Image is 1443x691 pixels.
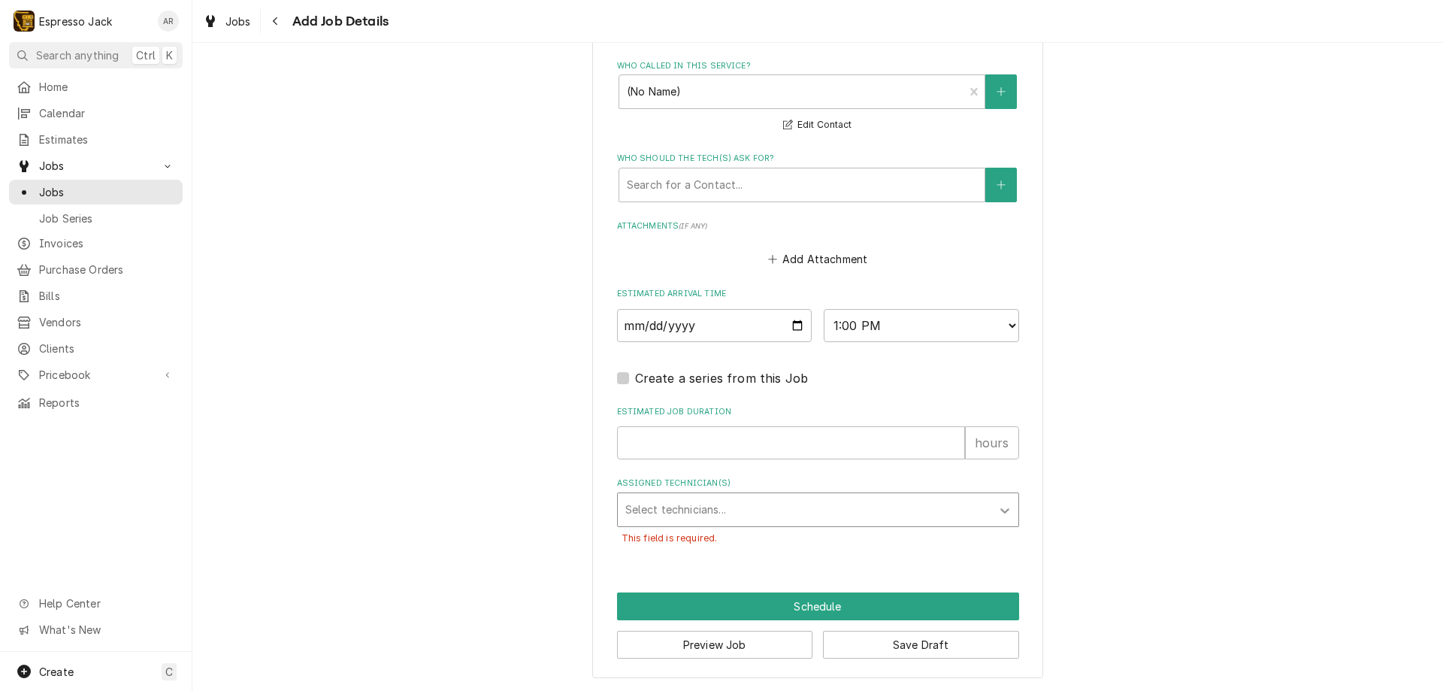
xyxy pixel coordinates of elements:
[617,220,1019,270] div: Attachments
[39,395,175,411] span: Reports
[39,158,153,174] span: Jobs
[997,86,1006,97] svg: Create New Contact
[39,622,174,638] span: What's New
[39,596,174,611] span: Help Center
[166,47,173,63] span: K
[14,11,35,32] div: Espresso Jack's Avatar
[39,665,74,678] span: Create
[765,249,870,270] button: Add Attachment
[39,14,112,29] div: Espresso Jack
[617,60,1019,135] div: Who called in this service?
[617,477,1019,489] label: Assigned Technician(s)
[158,11,179,32] div: Allan Ross's Avatar
[9,617,183,642] a: Go to What's New
[9,310,183,335] a: Vendors
[288,11,389,32] span: Add Job Details
[9,101,183,126] a: Calendar
[39,184,175,200] span: Jobs
[158,11,179,32] div: AR
[617,309,812,342] input: Date
[617,153,1019,165] label: Who should the tech(s) ask for?
[39,132,175,147] span: Estimates
[14,11,35,32] div: E
[617,406,1019,418] label: Estimated Job Duration
[617,620,1019,659] div: Button Group Row
[617,220,1019,232] label: Attachments
[985,168,1017,202] button: Create New Contact
[617,288,1019,300] label: Estimated Arrival Time
[617,406,1019,459] div: Estimated Job Duration
[39,367,153,383] span: Pricebook
[39,288,175,304] span: Bills
[781,116,854,135] button: Edit Contact
[824,309,1019,342] select: Time Select
[39,211,175,226] span: Job Series
[39,79,175,95] span: Home
[39,262,175,277] span: Purchase Orders
[9,362,183,387] a: Go to Pricebook
[997,180,1006,190] svg: Create New Contact
[985,74,1017,109] button: Create New Contact
[264,9,288,33] button: Navigate back
[617,60,1019,72] label: Who called in this service?
[9,231,183,256] a: Invoices
[679,222,707,230] span: ( if any )
[9,206,183,231] a: Job Series
[36,47,119,63] span: Search anything
[9,591,183,616] a: Go to Help Center
[823,631,1019,659] button: Save Draft
[197,9,257,34] a: Jobs
[136,47,156,63] span: Ctrl
[617,153,1019,202] div: Who should the tech(s) ask for?
[39,235,175,251] span: Invoices
[965,426,1019,459] div: hours
[225,14,251,29] span: Jobs
[617,527,1019,550] div: Field Errors
[9,180,183,205] a: Jobs
[617,593,1019,659] div: Button Group
[165,664,173,680] span: C
[39,314,175,330] span: Vendors
[635,369,809,387] label: Create a series from this Job
[617,593,1019,620] div: Button Group Row
[617,593,1019,620] button: Schedule
[9,283,183,308] a: Bills
[9,390,183,415] a: Reports
[617,288,1019,341] div: Estimated Arrival Time
[9,153,183,178] a: Go to Jobs
[617,631,813,659] button: Preview Job
[9,257,183,282] a: Purchase Orders
[617,477,1019,561] div: Assigned Technician(s)
[9,42,183,68] button: Search anythingCtrlK
[9,74,183,99] a: Home
[39,105,175,121] span: Calendar
[39,341,175,356] span: Clients
[9,127,183,152] a: Estimates
[9,336,183,361] a: Clients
